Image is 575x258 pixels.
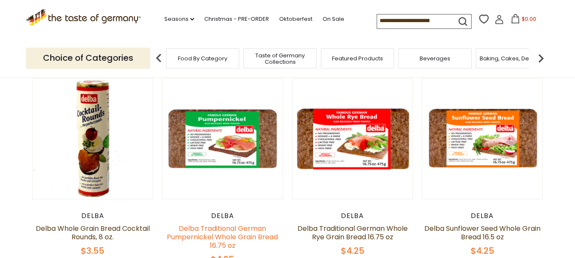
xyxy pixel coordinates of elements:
img: Delba [422,79,543,199]
a: Delba Whole Grain Bread Cocktail Rounds, 8 oz. [36,224,150,242]
a: Taste of Germany Collections [246,52,314,65]
div: Delba [292,212,413,220]
img: Delba [292,79,413,199]
span: $3.55 [81,245,104,257]
span: $4.25 [341,245,364,257]
a: Seasons [164,14,194,24]
span: $0.00 [522,15,536,23]
img: previous arrow [150,50,167,67]
button: $0.00 [506,14,542,27]
img: next arrow [532,50,549,67]
a: Baking, Cakes, Desserts [480,55,546,62]
a: Food By Category [178,55,227,62]
div: Delba [32,212,154,220]
img: Delba [33,79,153,199]
a: Beverages [420,55,450,62]
img: Delba [163,79,283,199]
a: On Sale [323,14,344,24]
a: Delba Sunflower Seed Whole Grain Bread 16.5 oz [424,224,541,242]
span: $4.25 [471,245,494,257]
a: Delba Traditional German Whole Rye Grain Bread 16.75 oz [298,224,408,242]
a: Oktoberfest [279,14,312,24]
a: Delba Traditional German Pumpernickel Whole Grain Bread 16.75 oz [167,224,278,250]
a: Christmas - PRE-ORDER [204,14,269,24]
div: Delba [162,212,283,220]
div: Delba [422,212,543,220]
p: Choice of Categories [26,48,150,68]
a: Featured Products [332,55,383,62]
